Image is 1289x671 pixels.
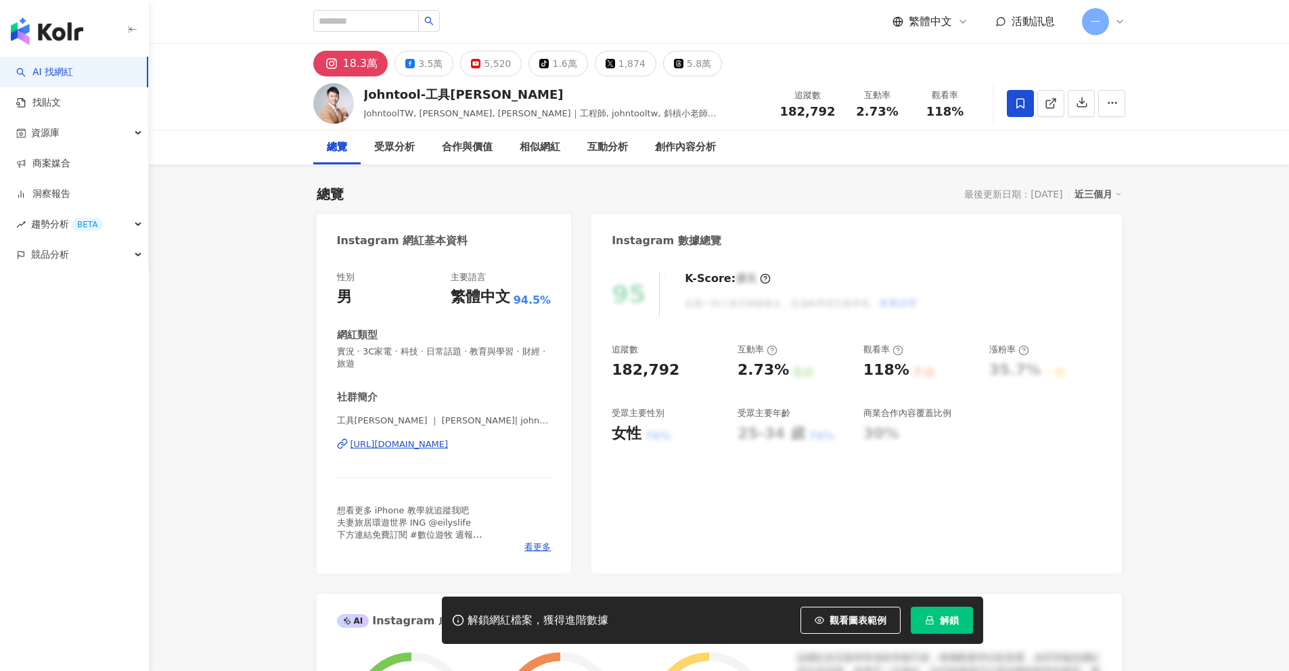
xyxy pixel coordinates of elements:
div: 受眾主要年齡 [738,407,790,419]
a: searchAI 找網紅 [16,66,73,79]
button: 1,874 [595,51,656,76]
div: Johntool-工具[PERSON_NAME] [364,86,765,103]
span: lock [925,616,934,625]
span: 競品分析 [31,239,69,270]
button: 解鎖 [911,607,973,634]
span: 趨勢分析 [31,209,103,239]
span: 活動訊息 [1012,15,1055,28]
div: 最後更新日期：[DATE] [964,189,1062,200]
span: 2.73% [856,105,898,118]
div: K-Score : [685,271,771,286]
a: 找貼文 [16,96,61,110]
button: 18.3萬 [313,51,388,76]
div: 相似網紅 [520,139,560,156]
div: 合作與價值 [442,139,493,156]
div: 互動率 [738,344,777,356]
div: 女性 [612,423,641,444]
div: 1,874 [618,54,646,73]
span: 解鎖 [940,615,959,626]
div: 互動率 [852,89,903,102]
div: 18.3萬 [343,54,378,73]
div: Instagram 數據總覽 [612,233,721,248]
div: 受眾分析 [374,139,415,156]
div: 總覽 [317,185,344,204]
span: JohntoolTW, [PERSON_NAME], [PERSON_NAME]｜工程師, johntooltw, 斜槓小老師 [PERSON_NAME] [364,108,717,132]
div: 追蹤數 [780,89,836,102]
a: [URL][DOMAIN_NAME] [337,438,551,450]
div: 互動分析 [587,139,628,156]
div: 網紅類型 [337,328,378,342]
span: search [424,16,434,26]
span: 一 [1091,14,1100,29]
div: 主要語言 [451,271,486,283]
a: 洞察報告 [16,187,70,201]
div: 182,792 [612,360,679,381]
span: 資源庫 [31,118,60,148]
div: 創作內容分析 [655,139,716,156]
span: 實況 · 3C家電 · 科技 · 日常話題 · 教育與學習 · 財經 · 旅遊 [337,346,551,370]
span: 工具[PERSON_NAME] ｜ [PERSON_NAME]| johntooltw [337,415,551,427]
button: 觀看圖表範例 [800,607,901,634]
button: 1.6萬 [528,51,587,76]
div: [URL][DOMAIN_NAME] [350,438,449,450]
div: 性別 [337,271,355,283]
div: 3.5萬 [418,54,443,73]
button: 3.5萬 [394,51,453,76]
button: 5,520 [460,51,522,76]
a: 商案媒合 [16,157,70,170]
img: KOL Avatar [313,83,354,124]
div: 總覽 [327,139,347,156]
span: 看更多 [524,541,551,553]
div: 1.6萬 [552,54,576,73]
div: 2.73% [738,360,789,381]
div: 社群簡介 [337,390,378,404]
div: 觀看率 [863,344,903,356]
div: 5.8萬 [687,54,711,73]
div: 男 [337,287,352,308]
div: 解鎖網紅檔案，獲得進階數據 [468,614,608,628]
div: 受眾主要性別 [612,407,664,419]
button: 5.8萬 [663,51,722,76]
span: rise [16,220,26,229]
div: 觀看率 [920,89,971,102]
div: 商業合作內容覆蓋比例 [863,407,951,419]
div: 繁體中文 [451,287,510,308]
div: 118% [863,360,909,381]
div: 漲粉率 [989,344,1029,356]
div: BETA [72,218,103,231]
div: 5,520 [484,54,511,73]
span: 94.5% [514,293,551,308]
span: 繁體中文 [909,14,952,29]
div: 追蹤數 [612,344,638,356]
span: 118% [926,105,964,118]
img: logo [11,18,83,45]
span: 觀看圖表範例 [830,615,886,626]
span: 182,792 [780,104,836,118]
div: Instagram 網紅基本資料 [337,233,468,248]
span: 想看更多 iPhone 教學就追蹤我吧 夫妻旅居環遊世界 ING @eilyslife 下方連結免費訂閱 #數位遊牧 週報 合作聯繫：[EMAIL_ADDRESS][DOMAIN_NAME] [337,505,535,553]
div: 近三個月 [1075,185,1122,203]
